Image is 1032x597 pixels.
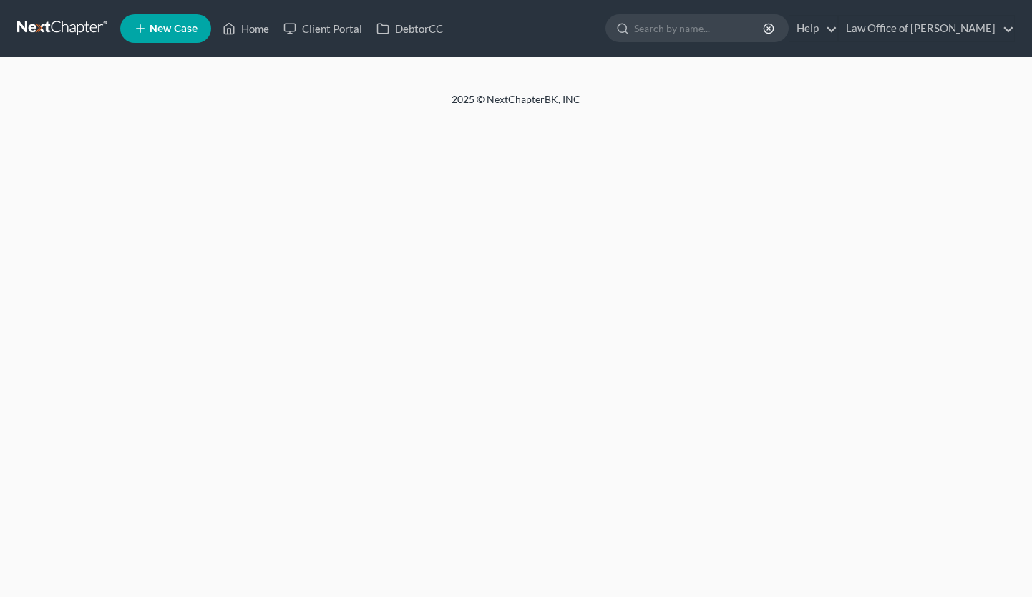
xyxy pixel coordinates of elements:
a: DebtorCC [369,16,450,41]
a: Help [789,16,837,41]
a: Home [215,16,276,41]
a: Law Office of [PERSON_NAME] [839,16,1014,41]
a: Client Portal [276,16,369,41]
input: Search by name... [634,15,765,41]
div: 2025 © NextChapterBK, INC [108,92,924,118]
span: New Case [150,24,198,34]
